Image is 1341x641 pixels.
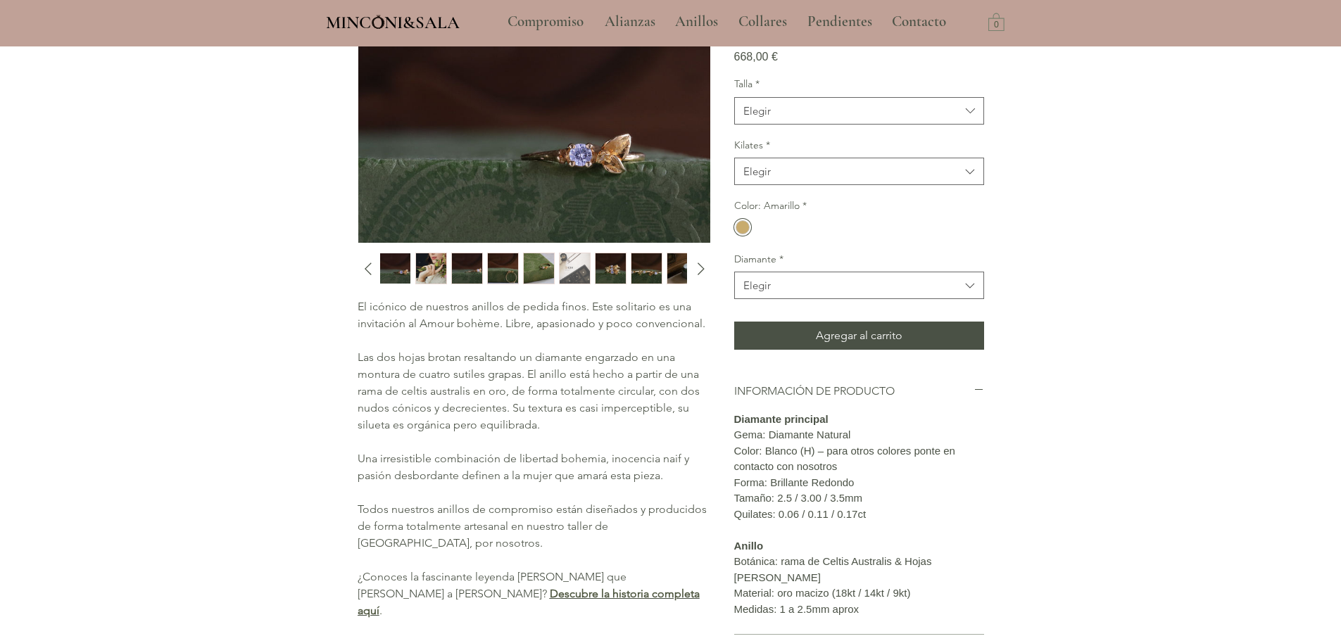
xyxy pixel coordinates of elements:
[596,253,626,284] img: Miniatura: Anillo de compromiso con hojas: boho & romántico
[734,554,984,585] p: Botánica: rama de Celtis Australis & Hojas [PERSON_NAME]
[416,253,446,284] img: Miniatura: Anillo de compromiso con hojas: boho & romántico
[885,4,953,39] p: Contacto
[816,327,902,344] span: Agregar al carrito
[667,253,698,284] img: Miniatura: Anillo de compromiso con hojas: boho & romántico
[691,258,709,279] button: Diapositiva siguiente
[326,12,460,33] span: MINCONI&SALA
[734,322,984,350] button: Agregar al carrito
[500,4,591,39] p: Compromiso
[487,253,519,284] button: Miniatura: Anillo de compromiso con hojas: boho & romántico
[734,475,984,491] p: Forma: Brillante Redondo
[379,253,411,284] div: 1 / 10
[488,253,518,284] img: Miniatura: Anillo de compromiso con hojas: boho & romántico
[451,253,483,284] button: Miniatura: Anillo de compromiso con hojas: boho & romántico
[881,4,957,39] a: Contacto
[595,253,627,284] div: 7 / 10
[743,278,771,293] div: Elegir
[734,383,984,399] button: INFORMACIÓN DE PRODUCTO
[358,8,711,243] button: Anillo de compromiso con hojas: boho & románticoAgrandar
[523,253,555,284] div: 5 / 10
[594,4,665,39] a: Alianzas
[379,253,411,284] button: Miniatura: Anillo de compromiso con hojas: boho & romántico
[470,4,985,39] nav: Sitio
[734,383,974,399] h2: INFORMACIÓN DE PRODUCTO
[559,253,591,284] button: Miniatura: Anillo de compromiso con hojas: boho & romántico
[358,569,710,619] p: ¿Conoces la fascinante leyenda [PERSON_NAME] que [PERSON_NAME] a [PERSON_NAME]?
[667,253,698,284] div: 9 / 10
[734,540,764,552] strong: Anillo
[668,4,725,39] p: Anillos
[415,253,447,284] div: 2 / 10
[734,253,984,267] label: Diamante
[731,4,794,39] p: Collares
[326,9,460,32] a: MINCONI&SALA
[631,253,662,284] div: 8 / 10
[372,15,384,29] img: Minconi Sala
[800,4,879,39] p: Pendientes
[797,4,881,39] a: Pendientes
[487,253,519,284] div: 4 / 10
[358,8,710,243] img: Anillo de compromiso con hojas: boho & romántico
[497,4,594,39] a: Compromiso
[523,253,555,284] button: Miniatura: Anillo de compromiso con hojas: boho & romántico
[358,258,376,279] button: Diapositiva anterior
[734,602,984,618] p: Medidas: 1 a 2.5mm aprox
[358,450,710,484] p: Una irresistible combinación de libertad bohemia, inocencia naif y pasión desbordante definen a l...
[728,4,797,39] a: Collares
[743,164,771,179] div: Elegir
[734,97,984,125] button: Talla
[734,507,984,523] p: Quilates: 0.06 / 0.11 / 0.17ct
[559,253,591,284] div: 6 / 10
[560,253,590,284] img: Miniatura: Anillo de compromiso con hojas: boho & romántico
[734,199,807,213] legend: Color: Amarillo
[631,253,662,284] img: Miniatura: Anillo de compromiso con hojas: boho & romántico
[380,253,410,284] img: Miniatura: Anillo de compromiso con hojas: boho & romántico
[734,585,984,602] p: Material: oro macizo (18kt / 14kt / 9kt)
[734,139,984,153] label: Kilates
[734,443,984,475] p: Color: Blanco (H) – para otros colores ponte en contacto con nosotros
[451,253,483,284] div: 3 / 10
[358,349,710,433] p: Las dos hojas brotan resaltando un diamante engarzado en una montura de cuatro sutiles grapas. El...
[734,413,829,425] strong: Diamante principal
[379,604,382,617] span: .
[994,20,999,30] text: 0
[524,253,554,284] img: Miniatura: Anillo de compromiso con hojas: boho & romántico
[452,253,482,284] img: Miniatura: Anillo de compromiso con hojas: boho & romántico
[988,12,1005,31] a: Carrito con 0 ítems
[743,103,771,118] div: Elegir
[734,490,984,507] p: Tamaño: 2.5 / 3.00 / 3.5mm
[415,253,447,284] button: Miniatura: Anillo de compromiso con hojas: boho & romántico
[358,298,710,332] p: El icónico de nuestros anillos de pedida finos. Este solitario es una invitación al Amour bohème....
[734,51,778,63] span: 668,00 €
[665,4,728,39] a: Anillos
[595,253,627,284] button: Miniatura: Anillo de compromiso con hojas: boho & romántico
[631,253,662,284] button: Miniatura: Anillo de compromiso con hojas: boho & romántico
[734,77,984,91] label: Talla
[734,427,984,443] p: Gema: Diamante Natural
[598,4,662,39] p: Alianzas
[734,272,984,299] button: Diamante
[358,501,710,552] p: Todos nuestros anillos de compromiso están diseñados y producidos de forma totalmente artesanal e...
[734,158,984,185] button: Kilates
